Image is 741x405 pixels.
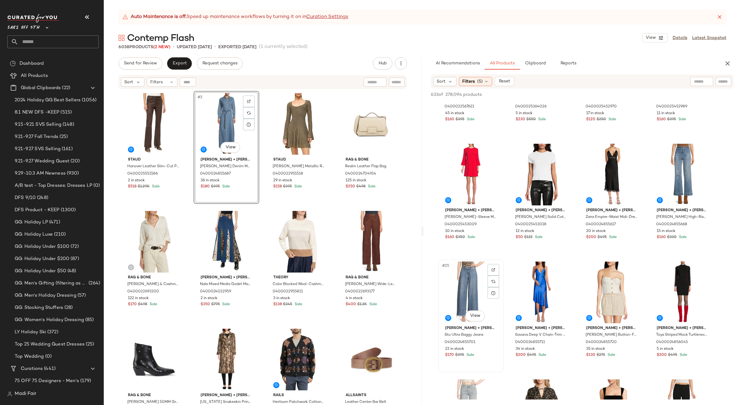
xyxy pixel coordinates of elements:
button: Hub [373,57,392,70]
span: • [173,43,174,51]
span: $250 [597,117,606,122]
span: 75 OFF 75 Designers - Men's [15,378,79,385]
span: [PERSON_NAME] + [PERSON_NAME] [201,275,252,280]
a: Details [673,35,687,41]
span: GG: Stocking Stuffers [15,304,63,311]
span: GG: Men's Holiday Dressing [15,292,76,299]
img: 0400024701395_BROWN [341,329,402,390]
span: 5 in stock [516,111,532,116]
span: 633 of [431,92,443,98]
span: $230 [516,117,525,122]
span: $498 [356,184,365,190]
img: 0400024023024_CAMELBLACKSNAKE [196,329,257,390]
span: GG: Holiday LP [15,219,48,226]
span: 0400022955811 [273,289,303,295]
span: 278,094 products [445,92,482,98]
span: [PERSON_NAME] + [PERSON_NAME] [516,326,567,331]
span: View [470,313,480,318]
span: Global Clipboards [21,85,61,92]
img: 0400022693200_IVORY [123,211,184,273]
button: View [220,142,240,153]
span: 0400025452970 [586,104,617,110]
span: (57) [76,292,86,299]
span: Staud [128,157,180,163]
span: rag & bone [346,275,397,280]
span: $130 [586,353,595,358]
span: Sale [293,302,302,306]
span: 0400024022959 [200,289,231,295]
span: (441) [43,365,56,372]
a: Latest Snapshot [692,35,726,41]
span: $160 [445,235,454,240]
span: 0400024855668 [656,222,687,227]
span: 9.15-9.21 SVS Selling [15,121,61,128]
span: Saks OFF 5TH [7,21,40,32]
strong: Auto Maintenance is off. [131,13,187,21]
span: $495 [598,235,607,240]
img: 0400025551586_TIRAMISU [123,93,184,155]
span: 0400024855720 [586,340,617,345]
img: 0400024855720_OFFWHITE [581,262,643,323]
span: 3 in stock [273,296,290,301]
span: (2 New) [153,45,170,49]
span: 17 in stock [586,111,604,116]
span: $158 [273,184,282,190]
span: Curations [21,365,43,372]
span: Dashboard [20,60,44,67]
span: 6038 [118,45,129,49]
span: Contemp Flash [127,32,194,45]
span: $395 [667,117,676,122]
span: (179) [79,378,91,385]
span: Sale [678,235,687,239]
button: View [642,33,668,42]
div: Speed up maintenance workflows by turning it on in [122,13,348,21]
img: 0400022955518_METALLICGOLD [268,93,330,155]
span: 2 in stock [128,178,145,183]
span: 9.29-10.3 AM Newness [15,170,66,177]
span: 0400025453009 [445,222,477,227]
span: [PERSON_NAME] 50MM Grommet Leather Boots [127,400,179,405]
span: Heirloom Patchwork Cotton-Blend Cardigan [273,400,324,405]
span: • [214,43,216,51]
span: Sale [678,353,687,357]
span: Realm Leather Flap Bag [345,164,386,169]
span: Export [172,61,187,66]
span: $350 [456,235,465,240]
span: Top 25 Wedding Guest Dresses [15,341,85,348]
span: Sale [534,235,543,239]
span: Reports [560,61,576,66]
img: svg%3e [492,280,495,283]
span: Sale [466,118,474,121]
span: (25) [58,133,68,140]
img: 0400024855617_BLACK [581,144,643,205]
span: Nala Mixed Media Godet Maxi Skirt [200,282,252,287]
span: A/B test - Top Dresses: Dresses LP [15,182,92,189]
span: 2 in stock [201,296,217,301]
span: Sale [677,118,686,121]
img: 0400022955811_IVORYMULTI [268,211,330,273]
span: 0400025453018 [515,222,547,227]
span: 35 in stock [586,346,605,352]
span: [PERSON_NAME] + [PERSON_NAME] [586,208,638,213]
span: #2 [197,94,204,100]
span: (248) [36,194,48,201]
span: [PERSON_NAME] Wide-Leg Leather Pant [345,282,397,287]
span: AI Recommendations [435,61,480,66]
button: Request changes [197,57,243,70]
span: rag & bone [128,275,180,280]
span: 0400024704914 [345,171,376,177]
span: Hanover Leather Slim-Cut Pants [127,164,179,169]
span: (264) [87,280,100,287]
span: (930) [66,170,79,177]
span: 29 in stock [273,178,292,183]
span: Sale [148,302,157,306]
span: DFS 9/10 [15,194,36,201]
span: Sale [608,235,617,239]
a: Curation Settings [306,13,348,21]
span: $200 [586,235,596,240]
span: 9.21-9.27 SVS Selling [15,146,60,153]
img: 0400024704914_GREIGE [341,93,402,155]
img: svg%3e [129,266,133,269]
div: Products [118,44,170,50]
span: $250 [346,184,355,190]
